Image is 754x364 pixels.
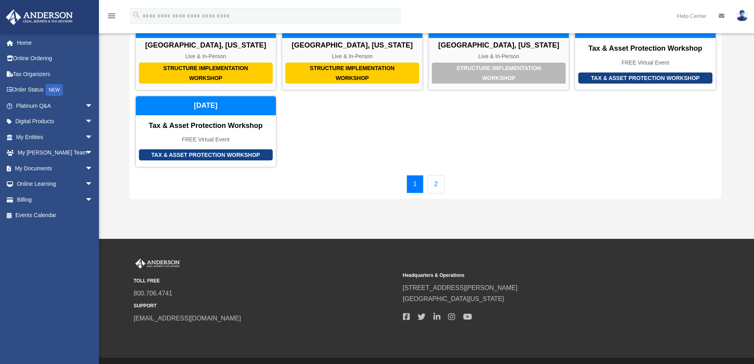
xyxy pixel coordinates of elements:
a: Billingarrow_drop_down [6,192,105,208]
span: arrow_drop_down [85,160,101,177]
span: arrow_drop_down [85,114,101,130]
small: SUPPORT [134,302,397,310]
img: User Pic [736,10,748,21]
a: Online Ordering [6,51,105,67]
div: Live & In-Person [282,53,422,60]
div: Live & In-Person [429,53,569,60]
a: My [PERSON_NAME] Teamarrow_drop_down [6,145,105,161]
small: TOLL FREE [134,277,397,285]
div: Tax & Asset Protection Workshop [575,44,715,53]
div: [GEOGRAPHIC_DATA], [US_STATE] [429,41,569,50]
div: FREE Virtual Event [136,136,276,143]
a: Digital Productsarrow_drop_down [6,114,105,130]
div: Structure Implementation Workshop [139,63,273,84]
a: My Entitiesarrow_drop_down [6,129,105,145]
span: arrow_drop_down [85,129,101,145]
div: [GEOGRAPHIC_DATA], [US_STATE] [282,41,422,50]
a: Platinum Q&Aarrow_drop_down [6,98,105,114]
div: Tax & Asset Protection Workshop [578,72,712,84]
a: My Documentsarrow_drop_down [6,160,105,176]
a: 800.706.4741 [134,290,173,297]
a: Structure Implementation Workshop [GEOGRAPHIC_DATA], [US_STATE] Live & In-Person [DATE]-[DATE] [135,19,276,90]
a: [GEOGRAPHIC_DATA][US_STATE] [403,295,504,302]
a: Tax & Asset Protection Workshop Tax & Asset Protection Workshop FREE Virtual Event [DATE] [575,19,716,90]
a: [STREET_ADDRESS][PERSON_NAME] [403,284,518,291]
a: Online Learningarrow_drop_down [6,176,105,192]
img: Anderson Advisors Platinum Portal [134,259,181,269]
div: [GEOGRAPHIC_DATA], [US_STATE] [136,41,276,50]
div: [DATE] [136,96,276,115]
a: Events Calendar [6,208,101,223]
a: [EMAIL_ADDRESS][DOMAIN_NAME] [134,315,241,322]
div: Tax & Asset Protection Workshop [139,149,273,161]
a: 2 [427,175,444,193]
div: Live & In-Person [136,53,276,60]
div: Structure Implementation Workshop [285,63,419,84]
small: Headquarters & Operations [403,271,667,280]
div: Tax & Asset Protection Workshop [136,122,276,130]
img: Anderson Advisors Platinum Portal [4,10,75,25]
span: arrow_drop_down [85,192,101,208]
a: Structure Implementation Workshop [GEOGRAPHIC_DATA], [US_STATE] Live & In-Person [DATE]-[DATE] [282,19,423,90]
i: search [132,11,141,19]
span: arrow_drop_down [85,176,101,192]
a: Structure Implementation Workshop [GEOGRAPHIC_DATA], [US_STATE] Live & In-Person [DATE]-[DATE] [428,19,569,90]
a: menu [107,14,116,21]
div: NEW [46,84,63,96]
span: arrow_drop_down [85,145,101,161]
span: arrow_drop_down [85,98,101,114]
a: Home [6,35,105,51]
a: 1 [406,175,424,193]
div: FREE Virtual Event [575,59,715,66]
div: Structure Implementation Workshop [432,63,566,84]
a: Order StatusNEW [6,82,105,98]
a: Tax Organizers [6,66,105,82]
i: menu [107,11,116,21]
a: Tax & Asset Protection Workshop Tax & Asset Protection Workshop FREE Virtual Event [DATE] [135,96,276,167]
